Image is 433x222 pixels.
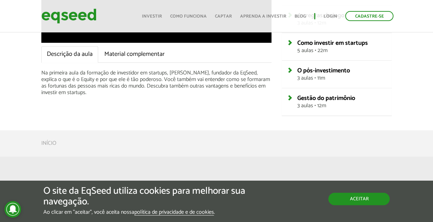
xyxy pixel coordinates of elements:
[297,93,355,103] span: Gestão do patrimônio
[328,193,390,205] button: Aceitar
[215,14,232,19] a: Captar
[295,14,306,19] a: Blog
[297,95,386,109] a: Gestão do patrimônio3 aulas • 12m
[41,141,56,146] a: Início
[297,40,386,53] a: Como investir em startups5 aulas • 22m
[297,68,386,81] a: O pós-investimento3 aulas • 11m
[41,46,98,63] a: Descrição da aula
[43,186,251,207] h5: O site da EqSeed utiliza cookies para melhorar sua navegação.
[134,210,214,215] a: política de privacidade e de cookies
[297,65,350,76] span: O pós-investimento
[41,7,96,25] img: EqSeed
[43,209,251,215] p: Ao clicar em "aceitar", você aceita nossa .
[142,14,162,19] a: Investir
[41,70,271,96] p: Na primeira aula da formação de investidor em startups, [PERSON_NAME], fundador da EqSeed, explic...
[170,14,207,19] a: Como funciona
[99,46,170,63] a: Material complementar
[297,103,386,109] span: 3 aulas • 12m
[297,38,368,48] span: Como investir em startups
[297,75,386,81] span: 3 aulas • 11m
[297,48,386,53] span: 5 aulas • 22m
[323,14,337,19] a: Login
[345,11,393,21] a: Cadastre-se
[240,14,286,19] a: Aprenda a investir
